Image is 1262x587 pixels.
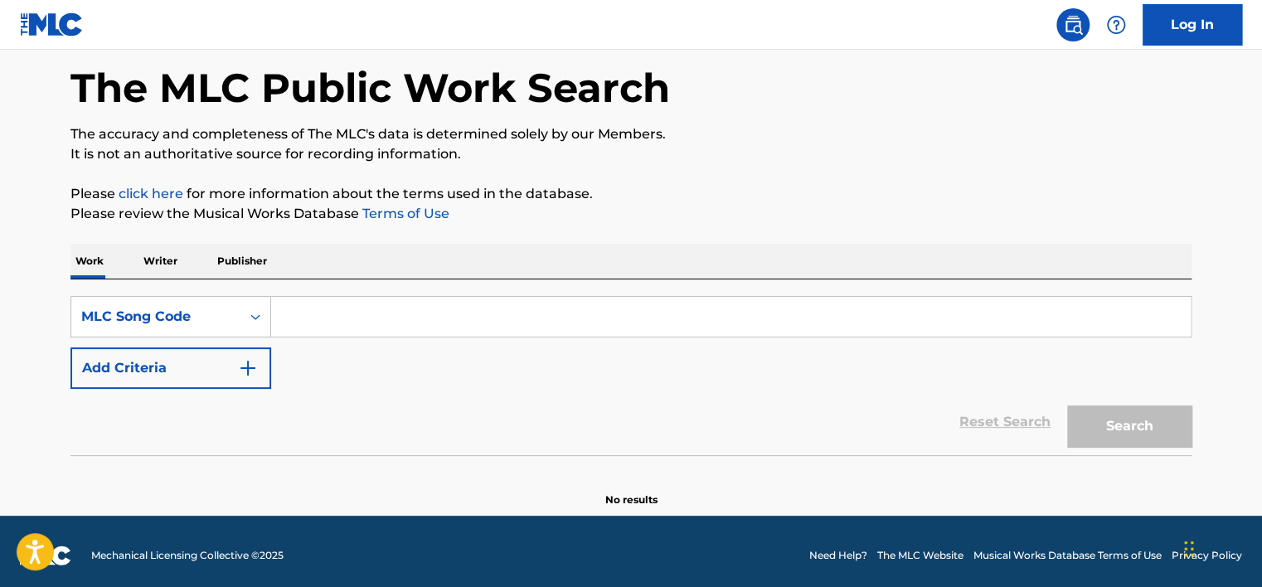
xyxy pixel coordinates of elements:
[238,358,258,378] img: 9d2ae6d4665cec9f34b9.svg
[70,296,1192,455] form: Search Form
[212,244,272,279] p: Publisher
[1056,8,1090,41] a: Public Search
[973,548,1162,563] a: Musical Works Database Terms of Use
[809,548,867,563] a: Need Help?
[119,186,183,201] a: click here
[138,244,182,279] p: Writer
[1172,548,1242,563] a: Privacy Policy
[70,204,1192,224] p: Please review the Musical Works Database
[605,473,658,507] p: No results
[1106,15,1126,35] img: help
[20,12,84,36] img: MLC Logo
[1143,4,1242,46] a: Log In
[70,244,109,279] p: Work
[359,206,449,221] a: Terms of Use
[70,63,670,113] h1: The MLC Public Work Search
[1099,8,1133,41] div: Help
[91,548,284,563] span: Mechanical Licensing Collective © 2025
[70,144,1192,164] p: It is not an authoritative source for recording information.
[1184,524,1194,574] div: টেনে আনুন
[70,124,1192,144] p: The accuracy and completeness of The MLC's data is determined solely by our Members.
[81,307,231,327] div: MLC Song Code
[1063,15,1083,35] img: search
[70,184,1192,204] p: Please for more information about the terms used in the database.
[1179,507,1262,587] div: চ্যাট উইজেট
[1179,507,1262,587] iframe: Chat Widget
[70,347,271,389] button: Add Criteria
[877,548,963,563] a: The MLC Website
